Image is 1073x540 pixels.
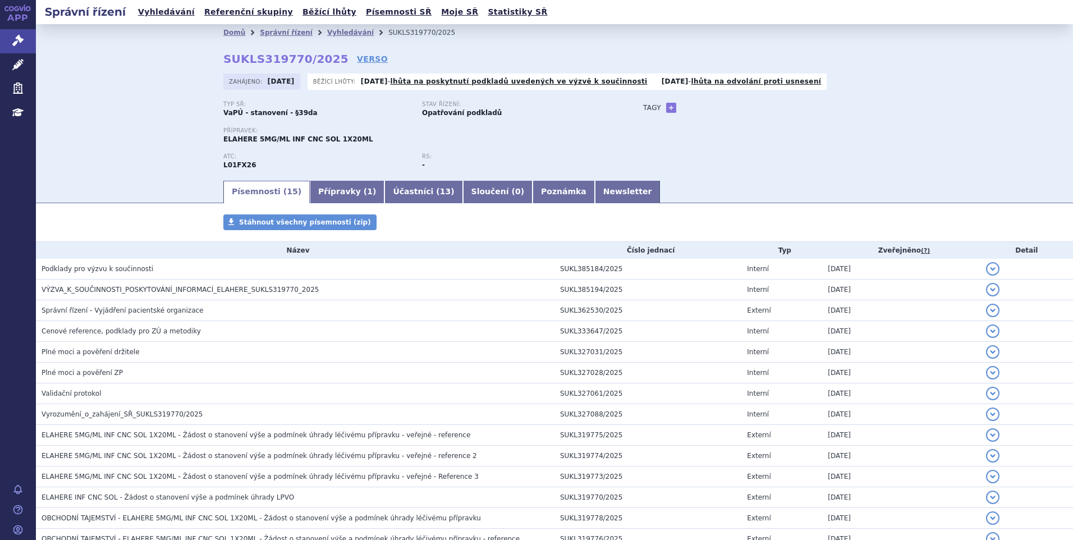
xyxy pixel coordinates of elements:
span: Běžící lhůty: [313,77,358,86]
span: OBCHODNÍ TAJEMSTVÍ - ELAHERE 5MG/ML INF CNC SOL 1X20ML - Žádost o stanovení výše a podmínek úhrad... [42,514,481,522]
span: Správní řízení - Vyjádření pacientské organizace [42,306,204,314]
span: Externí [747,431,771,439]
span: Interní [747,390,769,397]
button: detail [986,324,999,338]
td: SUKL319775/2025 [554,425,741,446]
a: Stáhnout všechny písemnosti (zip) [223,214,377,230]
td: [DATE] [822,383,980,404]
a: Referenční skupiny [201,4,296,20]
button: detail [986,449,999,463]
button: detail [986,283,999,296]
a: Newsletter [595,181,661,203]
a: Písemnosti (15) [223,181,310,203]
td: [DATE] [822,300,980,321]
a: Vyhledávání [327,29,374,36]
span: Externí [747,306,771,314]
span: Interní [747,327,769,335]
p: Stav řízení: [422,101,609,108]
strong: MIRVETUXIMAB SORAVTANSIN [223,161,256,169]
td: SUKL319770/2025 [554,487,741,508]
span: ELAHERE 5MG/ML INF CNC SOL 1X20ML - Žádost o stanovení výše a podmínek úhrady léčivému přípravku ... [42,473,479,480]
span: Interní [747,410,769,418]
td: [DATE] [822,466,980,487]
strong: [DATE] [662,77,689,85]
abbr: (?) [921,247,930,255]
td: SUKL319773/2025 [554,466,741,487]
a: Domů [223,29,245,36]
td: SUKL319774/2025 [554,446,741,466]
h3: Tagy [643,101,661,115]
span: Interní [747,286,769,294]
a: Sloučení (0) [463,181,533,203]
span: Validační protokol [42,390,102,397]
strong: Opatřování podkladů [422,109,502,117]
a: Vyhledávání [135,4,198,20]
td: SUKL385184/2025 [554,259,741,280]
span: 1 [367,187,373,196]
td: [DATE] [822,425,980,446]
strong: VaPÚ - stanovení - §39da [223,109,318,117]
span: ELAHERE 5MG/ML INF CNC SOL 1X20ML - Žádost o stanovení výše a podmínek úhrady léčivému přípravku ... [42,452,477,460]
td: [DATE] [822,259,980,280]
button: detail [986,345,999,359]
span: ELAHERE INF CNC SOL - Žádost o stanovení výše a podmínek úhrady LPVO [42,493,294,501]
th: Číslo jednací [554,242,741,259]
strong: - [422,161,425,169]
li: SUKLS319770/2025 [388,24,470,41]
a: Běžící lhůty [299,4,360,20]
a: Přípravky (1) [310,181,384,203]
span: Plné moci a pověření ZP [42,369,123,377]
span: Externí [747,514,771,522]
a: Písemnosti SŘ [363,4,435,20]
p: Typ SŘ: [223,101,411,108]
td: SUKL362530/2025 [554,300,741,321]
span: 0 [515,187,521,196]
span: ELAHERE 5MG/ML INF CNC SOL 1X20ML [223,135,373,143]
td: [DATE] [822,363,980,383]
td: SUKL327028/2025 [554,363,741,383]
span: Plné moci a pověření držitele [42,348,140,356]
strong: SUKLS319770/2025 [223,52,349,66]
span: Cenové reference, podklady pro ZÚ a metodiky [42,327,201,335]
td: SUKL319778/2025 [554,508,741,529]
td: SUKL327088/2025 [554,404,741,425]
td: SUKL333647/2025 [554,321,741,342]
h2: Správní řízení [36,4,135,20]
a: VERSO [357,53,388,65]
button: detail [986,387,999,400]
td: [DATE] [822,342,980,363]
span: Podklady pro výzvu k součinnosti [42,265,153,273]
td: SUKL385194/2025 [554,280,741,300]
p: RS: [422,153,609,160]
span: Externí [747,493,771,501]
td: [DATE] [822,487,980,508]
td: [DATE] [822,404,980,425]
a: Účastníci (13) [384,181,462,203]
a: Poznámka [533,181,595,203]
span: Vyrozumění_o_zahájení_SŘ_SUKLS319770/2025 [42,410,203,418]
span: VÝZVA_K_SOUČINNOSTI_POSKYTOVÁNÍ_INFORMACÍ_ELAHERE_SUKLS319770_2025 [42,286,319,294]
span: Externí [747,473,771,480]
th: Název [36,242,554,259]
span: Interní [747,369,769,377]
span: Stáhnout všechny písemnosti (zip) [239,218,371,226]
td: [DATE] [822,321,980,342]
span: 13 [440,187,451,196]
a: lhůta na poskytnutí podkladů uvedených ve výzvě k součinnosti [391,77,648,85]
button: detail [986,470,999,483]
p: - [361,77,648,86]
strong: [DATE] [268,77,295,85]
td: [DATE] [822,446,980,466]
span: Interní [747,348,769,356]
td: [DATE] [822,280,980,300]
td: SUKL327031/2025 [554,342,741,363]
button: detail [986,408,999,421]
button: detail [986,428,999,442]
a: lhůta na odvolání proti usnesení [691,77,821,85]
a: Moje SŘ [438,4,482,20]
strong: [DATE] [361,77,388,85]
button: detail [986,366,999,379]
span: Zahájeno: [229,77,264,86]
button: detail [986,491,999,504]
p: - [662,77,822,86]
